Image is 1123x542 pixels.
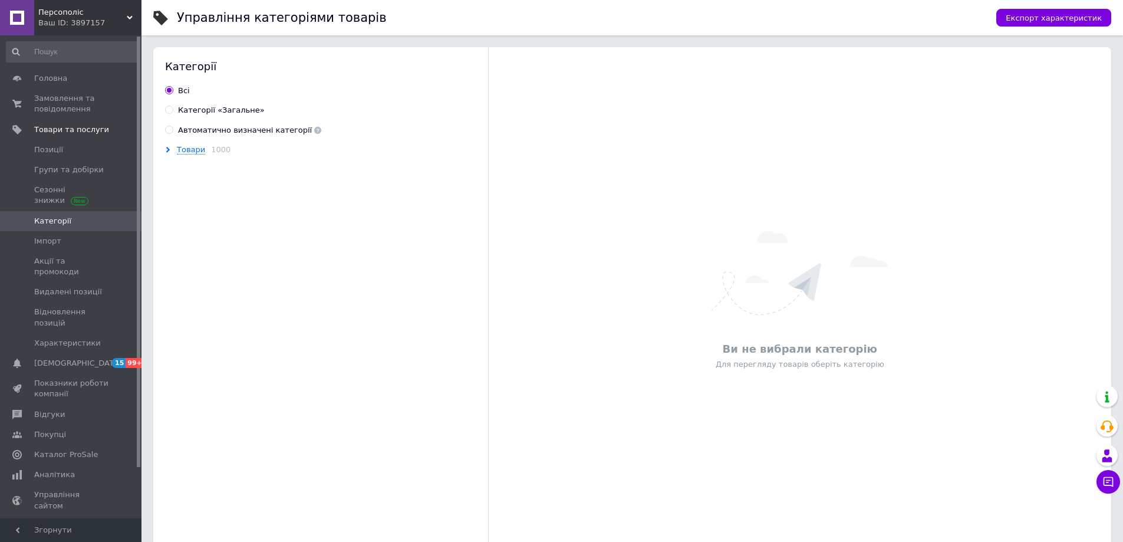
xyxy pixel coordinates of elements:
span: [DEMOGRAPHIC_DATA] [34,358,121,369]
span: Категорії [34,216,71,226]
button: Чат з покупцем [1096,470,1120,494]
span: Сезонні знижки [34,185,109,206]
span: Позиції [34,144,63,155]
div: Ви не вибрали категорію [495,341,1105,356]
span: Головна [34,73,67,84]
span: Експорт характеристик [1006,14,1102,22]
span: Акції та промокоди [34,256,109,277]
span: 99+ [126,358,145,368]
span: Імпорт [34,236,61,247]
span: Замовлення та повідомлення [34,93,109,114]
input: Пошук [6,41,139,63]
span: Товари та послуги [34,124,109,135]
span: Персополіс [38,7,127,18]
span: Видалені позиції [34,287,102,297]
span: Відгуки [34,409,65,420]
span: Товари [177,145,205,155]
div: Всi [178,86,190,96]
h1: Управління категоріями товарів [177,11,387,25]
span: 15 [112,358,126,368]
div: Категорії «Загальне» [178,105,265,116]
span: Відновлення позицій [34,307,109,328]
button: Експорт характеристик [996,9,1111,27]
span: Каталог ProSale [34,449,98,460]
span: Управління сайтом [34,490,109,511]
span: Показники роботи компанії [34,378,109,399]
div: Для перегляду товарів оберіть категорію [495,359,1105,370]
div: Автоматично визначені категорії [178,125,321,136]
span: Покупці [34,429,66,440]
div: Ваш ID: 3897157 [38,18,141,28]
span: Аналітика [34,469,75,480]
span: 1000 [211,145,230,154]
span: Характеристики [34,338,101,349]
span: Групи та добірки [34,165,104,175]
div: Категорії [165,59,476,74]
